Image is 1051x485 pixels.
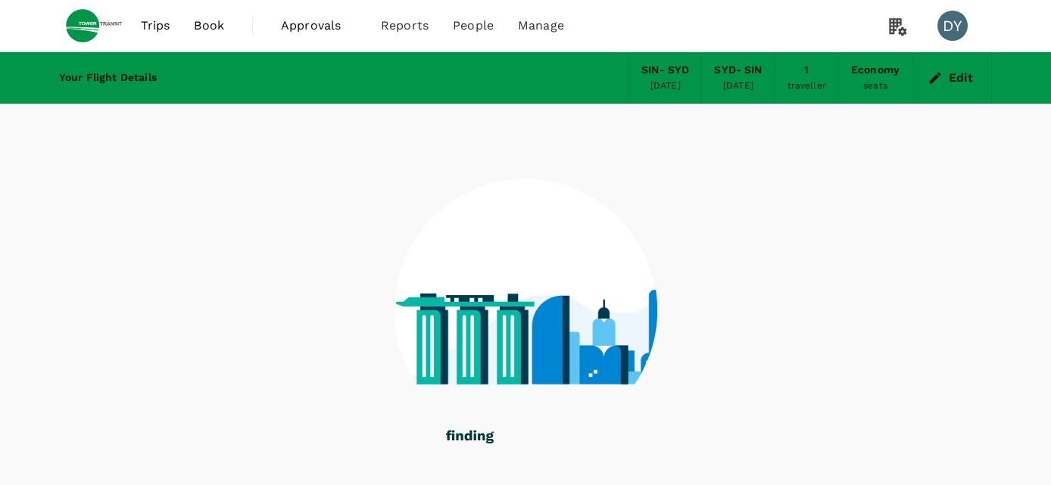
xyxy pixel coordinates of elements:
span: Reports [381,17,429,35]
div: Your Flight Details [59,70,157,86]
div: [DATE] [650,79,681,94]
div: [DATE] [723,79,753,94]
div: 1 [804,62,809,79]
button: Edit [925,66,979,90]
div: Economy [851,62,900,79]
span: Book [194,17,224,35]
div: seats [863,79,887,94]
span: People [453,17,494,35]
div: SIN - SYD [641,62,689,79]
g: finding your flights [446,431,577,444]
img: Tower Transit Singapore [59,9,129,42]
div: traveller [787,79,826,94]
div: DY [937,11,968,41]
span: Approvals [281,17,357,35]
span: Trips [141,17,170,35]
div: SYD - SIN [714,62,762,79]
span: Manage [518,17,564,35]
